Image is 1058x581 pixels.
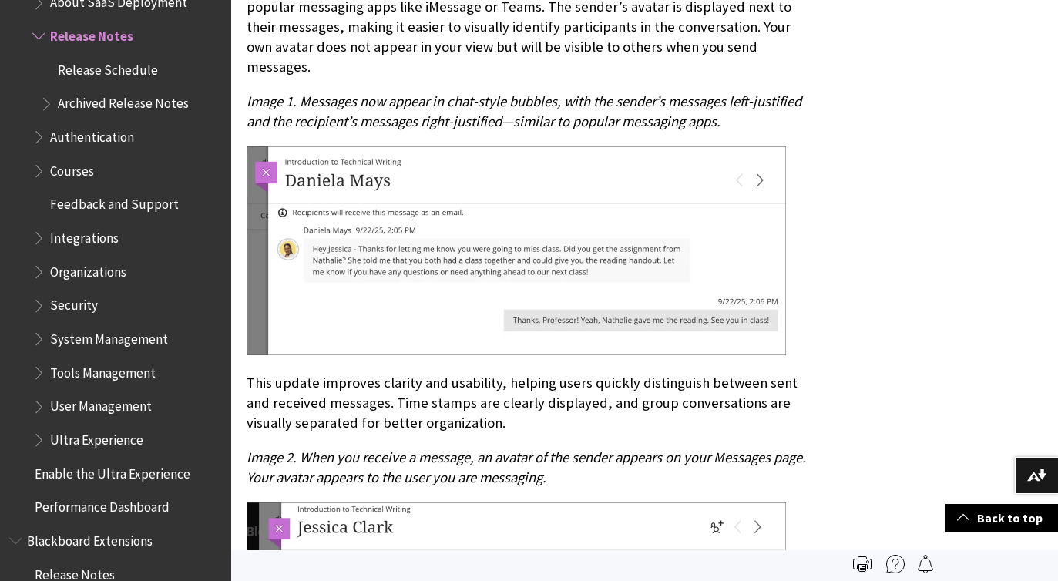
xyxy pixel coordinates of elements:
[50,192,179,213] span: Feedback and Support
[916,555,935,573] img: Follow this page
[58,91,189,112] span: Archived Release Notes
[247,92,801,130] span: Image 1. Messages now appear in chat-style bubbles, with the sender’s messages left-justified and...
[886,555,905,573] img: More help
[35,461,190,482] span: Enable the Ultra Experience
[50,225,119,246] span: Integrations
[50,259,126,280] span: Organizations
[50,427,143,448] span: Ultra Experience
[50,293,98,314] span: Security
[58,57,158,78] span: Release Schedule
[27,528,153,549] span: Blackboard Extensions
[50,394,152,415] span: User Management
[50,326,168,347] span: System Management
[50,158,94,179] span: Courses
[247,448,806,486] span: Image 2. When you receive a message, an avatar of the sender appears on your Messages page. Your ...
[50,23,133,44] span: Release Notes
[853,555,872,573] img: Print
[247,146,786,355] img: Course Messages page with an instructor messaging a student with a question. The student has sent...
[50,360,156,381] span: Tools Management
[50,124,134,145] span: Authentication
[35,494,170,515] span: Performance Dashboard
[945,504,1058,532] a: Back to top
[247,373,814,434] p: This update improves clarity and usability, helping users quickly distinguish between sent and re...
